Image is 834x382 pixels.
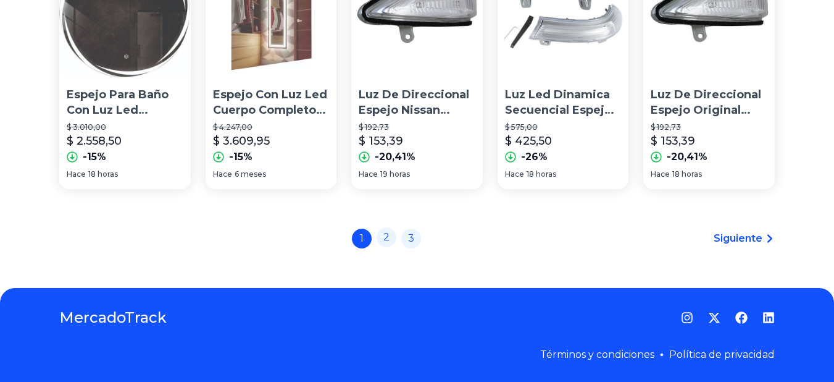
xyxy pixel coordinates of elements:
[377,227,396,247] a: 2
[651,122,767,132] p: $ 192,73
[505,87,622,118] p: Luz Led Dinamica Secuencial Espejo Volkswagen Bora 2009
[375,150,415,164] p: -20,41%
[67,169,86,179] span: Hace
[213,87,330,118] p: Espejo Con Luz Led Cuerpo Completo Sist Táctil De 60x150cm
[380,169,410,179] span: 19 horas
[762,312,775,324] a: LinkedIn
[83,150,106,164] p: -15%
[527,169,556,179] span: 18 horas
[213,132,270,150] p: $ 3.609,95
[540,349,654,360] a: Términos y condiciones
[505,122,622,132] p: $ 575,00
[714,231,762,246] span: Siguiente
[505,169,524,179] span: Hace
[67,122,183,132] p: $ 3.010,00
[401,229,421,248] a: 3
[359,132,403,150] p: $ 153,39
[667,150,707,164] p: -20,41%
[359,87,475,118] p: Luz De Direccional Espejo Nissan Sentra B17 Der
[669,349,775,360] a: Política de privacidad
[59,308,167,328] a: MercadoTrack
[521,150,548,164] p: -26%
[229,150,252,164] p: -15%
[505,132,552,150] p: $ 425,50
[735,312,748,324] a: Facebook
[67,132,122,150] p: $ 2.558,50
[651,87,767,118] p: Luz De Direccional Espejo Original Nissan Sentra B17 Izq
[672,169,702,179] span: 18 horas
[213,122,330,132] p: $ 4.247,00
[213,169,232,179] span: Hace
[88,169,118,179] span: 18 horas
[359,169,378,179] span: Hace
[235,169,266,179] span: 6 meses
[651,132,695,150] p: $ 153,39
[714,231,775,246] a: Siguiente
[708,312,720,324] a: Twitter
[67,87,183,118] p: Espejo Para Baño Con Luz Led Encendido Touch Dimer 70x70cm
[681,312,693,324] a: Instagram
[651,169,670,179] span: Hace
[359,122,475,132] p: $ 192,73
